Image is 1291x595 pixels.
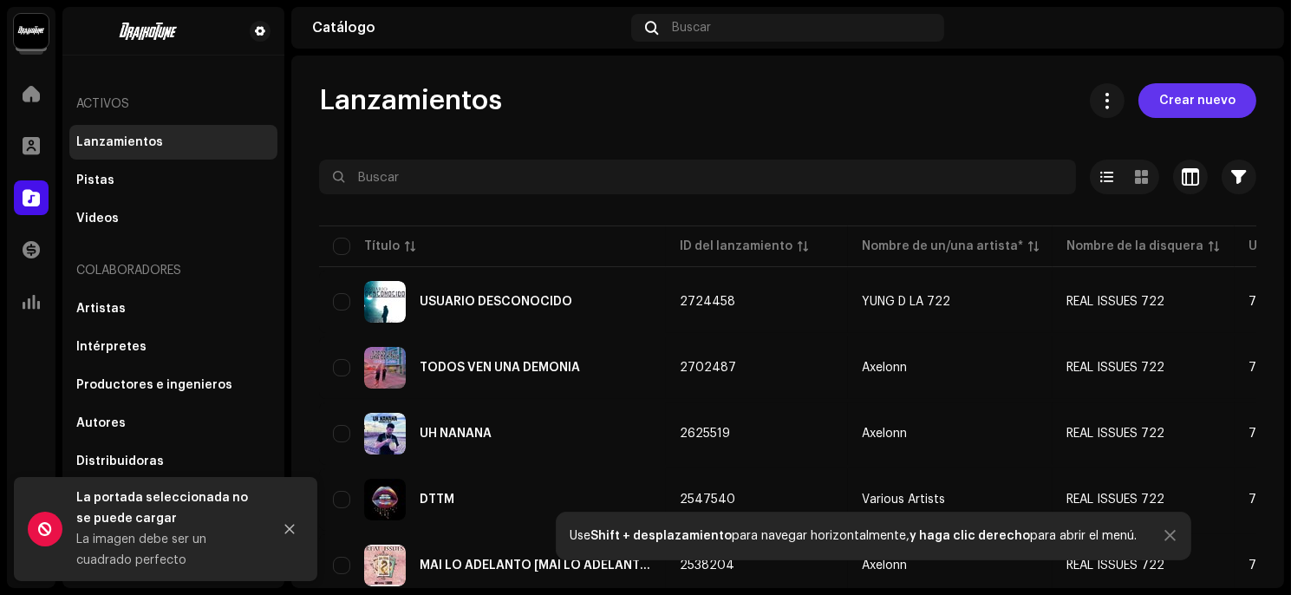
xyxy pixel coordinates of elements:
span: REAL ISSUES 722 [1066,362,1164,374]
div: Autores [76,416,126,430]
div: Axelonn [862,559,907,572]
span: REAL ISSUES 722 [1066,296,1164,308]
span: 2538204 [680,559,734,572]
strong: Shift + desplazamiento [591,530,733,542]
div: Various Artists [862,494,945,506]
div: Distribuidoras [76,454,164,468]
div: MAI LO ADELANTO [MAI LO ADELANTO] [420,559,652,572]
div: La imagen debe ser un cuadrado perfecto [76,529,258,571]
div: Axelonn [862,428,907,440]
div: Pistas [76,173,114,187]
span: Buscar [672,21,711,35]
span: 2724458 [680,296,735,308]
span: Axelonn [862,559,1039,572]
div: USUARIO DESCONOCIDO [420,296,572,308]
div: Use para navegar horizontalmente, para abrir el menú. [571,529,1138,543]
div: Nombre de un/una artista* [862,238,1023,255]
input: Buscar [319,160,1076,194]
span: REAL ISSUES 722 [1066,494,1164,506]
re-m-nav-item: Videos [69,201,277,236]
re-m-nav-item: Distribuidoras [69,444,277,479]
div: Intérpretes [76,340,147,354]
img: 10370c6a-d0e2-4592-b8a2-38f444b0ca44 [14,14,49,49]
re-a-nav-header: Colaboradores [69,250,277,291]
span: 2625519 [680,428,730,440]
re-a-nav-header: Activos [69,83,277,125]
div: Videos [76,212,119,226]
re-m-nav-item: Artistas [69,291,277,326]
div: ID del lanzamiento [680,238,792,255]
span: 2702487 [680,362,736,374]
span: YUNG D LA 722 [862,296,1039,308]
div: UH NANANA [420,428,492,440]
img: 9fdc7c0a-3ec5-47c6-be69-2144614786f8 [364,413,406,454]
re-m-nav-item: Productores e ingenieros [69,368,277,402]
strong: y haga clic derecho [910,530,1031,542]
span: 2547540 [680,494,735,506]
div: Artistas [76,302,126,316]
div: DTTM [420,494,454,506]
img: f2789360-d13a-4ac9-86e3-1eaf16e330ee [364,479,406,520]
re-m-nav-item: Intérpretes [69,330,277,364]
div: Axelonn [862,362,907,374]
img: 2782cdda-71d9-4e83-9892-0bdfd16ac054 [1236,14,1263,42]
span: Various Artists [862,494,1039,506]
button: Crear nuevo [1138,83,1256,118]
span: REAL ISSUES 722 [1066,428,1164,440]
div: La portada seleccionada no se puede cargar [76,487,258,529]
img: dfdeba76-baff-4d47-ba27-f9ea4dc191b1 [364,281,406,323]
span: Axelonn [862,362,1039,374]
re-m-nav-item: Lanzamientos [69,125,277,160]
div: TODOS VEN UNA DEMONIA [420,362,580,374]
span: Crear nuevo [1159,83,1236,118]
div: YUNG D LA 722 [862,296,950,308]
span: Axelonn [862,428,1039,440]
div: Lanzamientos [76,135,163,149]
button: Close [272,512,307,546]
img: aa83e01f-43b6-4852-8408-5073aa5e035b [364,347,406,389]
div: Catálogo [312,21,624,35]
div: Nombre de la disquera [1066,238,1203,255]
re-m-nav-item: Pistas [69,163,277,198]
img: 4be5d718-524a-47ed-a2e2-bfbeb4612910 [76,21,222,42]
span: REAL ISSUES 722 [1066,559,1164,572]
div: Productores e ingenieros [76,378,232,392]
img: fea8fdc1-224d-402b-b709-e5b5f30021ab [364,545,406,586]
span: Lanzamientos [319,83,502,118]
div: Título [364,238,400,255]
re-m-nav-item: Autores [69,406,277,441]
